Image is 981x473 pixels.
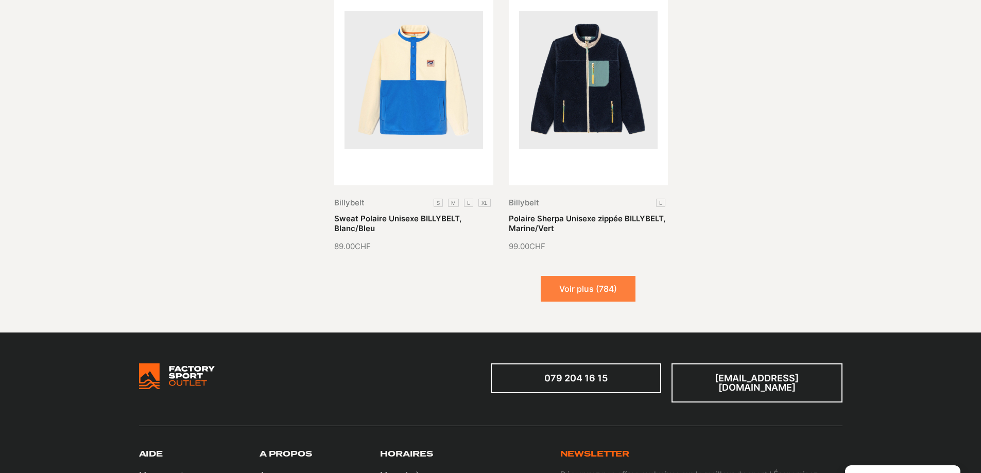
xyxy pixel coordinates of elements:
[541,276,635,302] button: Voir plus (784)
[672,363,842,402] a: [EMAIL_ADDRESS][DOMAIN_NAME]
[491,363,662,393] a: 079 204 16 15
[139,363,215,389] img: Bricks Woocommerce Starter
[260,449,312,460] h3: A propos
[139,449,163,460] h3: Aide
[380,449,433,460] h3: Horaires
[560,449,630,460] h3: Newsletter
[509,214,665,234] a: Polaire Sherpa Unisexe zippée BILLYBELT, Marine/Vert
[334,214,461,234] a: Sweat Polaire Unisexe BILLYBELT, Blanc/Bleu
